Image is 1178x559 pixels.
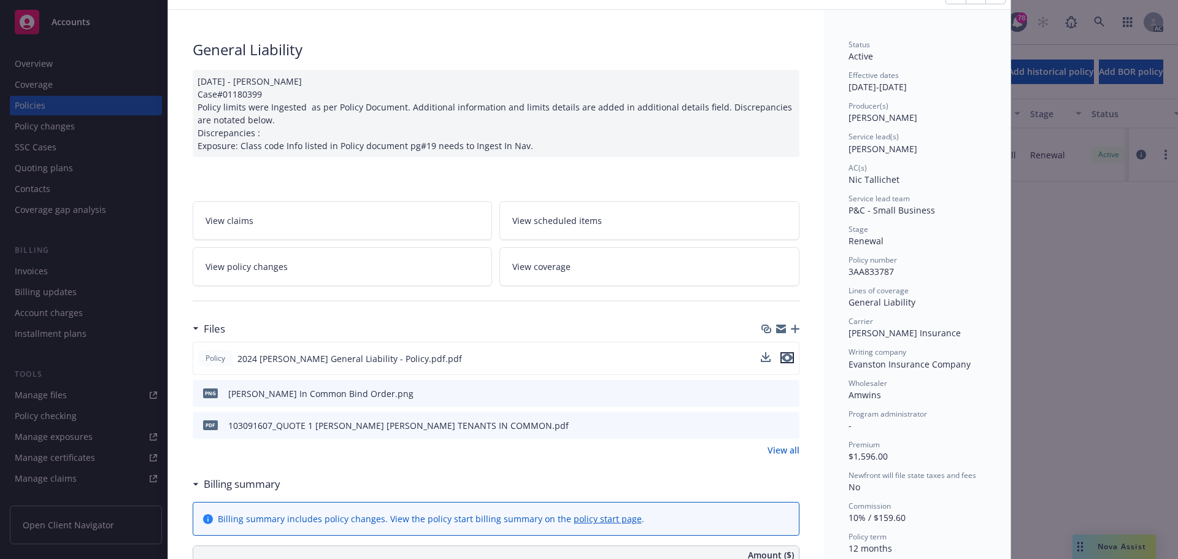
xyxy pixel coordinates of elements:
[849,296,986,309] div: General Liability
[761,352,771,362] button: download file
[849,378,887,388] span: Wholesaler
[849,389,881,401] span: Amwins
[193,201,493,240] a: View claims
[203,420,218,430] span: pdf
[849,409,927,419] span: Program administrator
[783,419,795,432] button: preview file
[512,214,602,227] span: View scheduled items
[193,39,799,60] div: General Liability
[780,352,794,363] button: preview file
[193,247,493,286] a: View policy changes
[849,70,899,80] span: Effective dates
[849,39,870,50] span: Status
[849,255,897,265] span: Policy number
[204,476,280,492] h3: Billing summary
[228,387,414,400] div: [PERSON_NAME] In Common Bind Order.png
[768,444,799,457] a: View all
[849,531,887,542] span: Policy term
[206,214,253,227] span: View claims
[203,388,218,398] span: png
[218,512,644,525] div: Billing summary includes policy changes. View the policy start billing summary on the .
[849,224,868,234] span: Stage
[849,70,986,93] div: [DATE] - [DATE]
[764,387,774,400] button: download file
[849,112,917,123] span: [PERSON_NAME]
[849,327,961,339] span: [PERSON_NAME] Insurance
[780,352,794,365] button: preview file
[849,439,880,450] span: Premium
[849,285,909,296] span: Lines of coverage
[849,316,873,326] span: Carrier
[849,358,971,370] span: Evanston Insurance Company
[849,347,906,357] span: Writing company
[193,70,799,157] div: [DATE] - [PERSON_NAME] Case#01180399 Policy limits were Ingested as per Policy Document. Addition...
[761,352,771,365] button: download file
[849,143,917,155] span: [PERSON_NAME]
[849,501,891,511] span: Commission
[849,50,873,62] span: Active
[764,419,774,432] button: download file
[849,420,852,431] span: -
[849,542,892,554] span: 12 months
[849,470,976,480] span: Newfront will file state taxes and fees
[849,131,899,142] span: Service lead(s)
[849,266,894,277] span: 3AA833787
[193,321,225,337] div: Files
[849,101,888,111] span: Producer(s)
[499,201,799,240] a: View scheduled items
[228,419,569,432] div: 103091607_QUOTE 1 [PERSON_NAME] [PERSON_NAME] TENANTS IN COMMON.pdf
[849,193,910,204] span: Service lead team
[849,163,867,173] span: AC(s)
[193,476,280,492] div: Billing summary
[206,260,288,273] span: View policy changes
[849,512,906,523] span: 10% / $159.60
[204,321,225,337] h3: Files
[512,260,571,273] span: View coverage
[783,387,795,400] button: preview file
[499,247,799,286] a: View coverage
[203,353,228,364] span: Policy
[849,481,860,493] span: No
[849,450,888,462] span: $1,596.00
[237,352,462,365] span: 2024 [PERSON_NAME] General Liability - Policy.pdf.pdf
[849,204,935,216] span: P&C - Small Business
[849,235,883,247] span: Renewal
[574,513,642,525] a: policy start page
[849,174,899,185] span: Nic Tallichet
